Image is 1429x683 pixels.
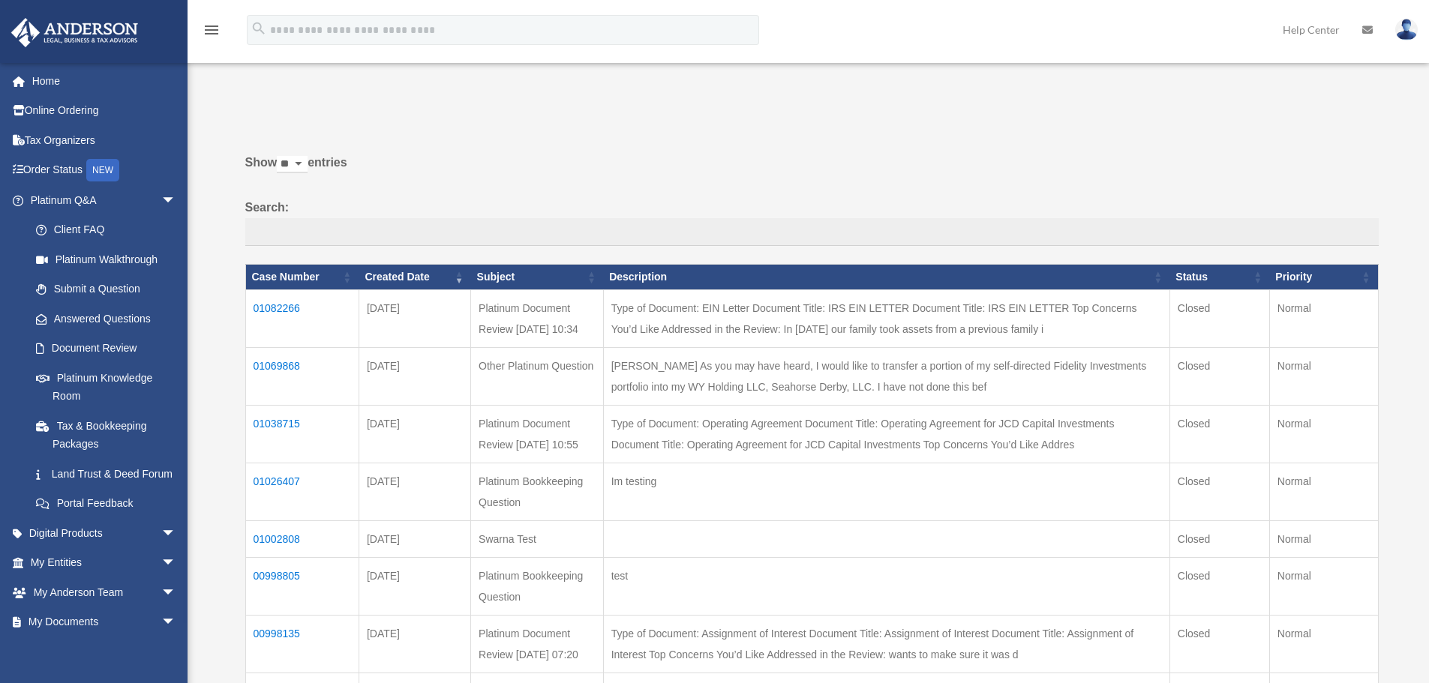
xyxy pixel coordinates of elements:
a: My Documentsarrow_drop_down [11,607,199,637]
img: Anderson Advisors Platinum Portal [7,18,143,47]
div: NEW [86,159,119,181]
td: Normal [1269,347,1378,405]
a: Answered Questions [21,304,184,334]
input: Search: [245,218,1379,247]
td: 00998805 [245,557,359,615]
span: arrow_drop_down [161,577,191,608]
th: Case Number: activate to sort column ascending [245,265,359,290]
td: Normal [1269,405,1378,463]
td: [DATE] [359,557,470,615]
label: Search: [245,197,1379,247]
td: Platinum Document Review [DATE] 10:34 [471,289,604,347]
td: Normal [1269,289,1378,347]
label: Show entries [245,152,1379,188]
a: Portal Feedback [21,489,191,519]
td: [PERSON_NAME] As you may have heard, I would like to transfer a portion of my self-directed Fidel... [603,347,1169,405]
a: Platinum Knowledge Room [21,363,191,411]
td: Closed [1169,405,1269,463]
td: 01002808 [245,520,359,557]
td: 00998135 [245,615,359,673]
a: Document Review [21,334,191,364]
td: 01026407 [245,463,359,520]
a: Client FAQ [21,215,191,245]
td: [DATE] [359,615,470,673]
span: arrow_drop_down [161,607,191,638]
td: Platinum Document Review [DATE] 07:20 [471,615,604,673]
span: arrow_drop_down [161,185,191,216]
td: Platinum Bookkeeping Question [471,557,604,615]
td: Closed [1169,615,1269,673]
td: 01038715 [245,405,359,463]
td: Other Platinum Question [471,347,604,405]
img: User Pic [1395,19,1418,40]
td: [DATE] [359,347,470,405]
a: Platinum Walkthrough [21,244,191,274]
td: 01082266 [245,289,359,347]
td: [DATE] [359,405,470,463]
a: My Entitiesarrow_drop_down [11,548,199,578]
td: Normal [1269,520,1378,557]
a: Digital Productsarrow_drop_down [11,518,199,548]
a: Tax Organizers [11,125,199,155]
td: Closed [1169,557,1269,615]
a: Online Ordering [11,96,199,126]
td: Closed [1169,347,1269,405]
th: Created Date: activate to sort column ascending [359,265,470,290]
th: Priority: activate to sort column ascending [1269,265,1378,290]
td: Platinum Bookkeeping Question [471,463,604,520]
a: My Anderson Teamarrow_drop_down [11,577,199,607]
a: Home [11,66,199,96]
a: Order StatusNEW [11,155,199,186]
span: arrow_drop_down [161,518,191,549]
a: Tax & Bookkeeping Packages [21,411,191,459]
td: test [603,557,1169,615]
td: Closed [1169,289,1269,347]
td: 01069868 [245,347,359,405]
select: Showentries [277,156,308,173]
span: arrow_drop_down [161,548,191,579]
a: menu [203,26,221,39]
i: search [251,20,267,37]
td: Type of Document: EIN Letter Document Title: IRS EIN LETTER Document Title: IRS EIN LETTER Top Co... [603,289,1169,347]
a: Platinum Q&Aarrow_drop_down [11,185,191,215]
td: Normal [1269,615,1378,673]
th: Description: activate to sort column ascending [603,265,1169,290]
td: Platinum Document Review [DATE] 10:55 [471,405,604,463]
a: Submit a Question [21,274,191,304]
th: Subject: activate to sort column ascending [471,265,604,290]
td: Swarna Test [471,520,604,557]
td: [DATE] [359,463,470,520]
td: Normal [1269,463,1378,520]
td: Closed [1169,463,1269,520]
a: Land Trust & Deed Forum [21,459,191,489]
td: Type of Document: Operating Agreement Document Title: Operating Agreement for JCD Capital Investm... [603,405,1169,463]
td: [DATE] [359,289,470,347]
td: Closed [1169,520,1269,557]
td: [DATE] [359,520,470,557]
th: Status: activate to sort column ascending [1169,265,1269,290]
i: menu [203,21,221,39]
td: Im testing [603,463,1169,520]
td: Normal [1269,557,1378,615]
td: Type of Document: Assignment of Interest Document Title: Assignment of Interest Document Title: A... [603,615,1169,673]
